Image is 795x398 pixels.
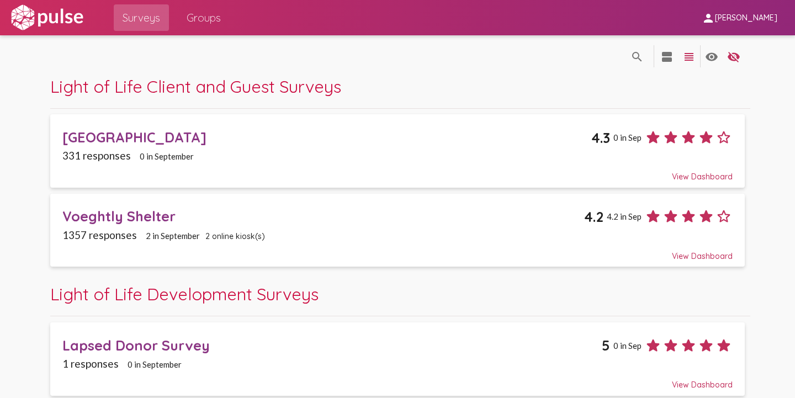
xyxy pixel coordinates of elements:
div: View Dashboard [62,241,733,261]
mat-icon: language [630,50,644,63]
span: 4.3 [591,129,610,146]
a: [GEOGRAPHIC_DATA]4.30 in Sep331 responses0 in SeptemberView Dashboard [50,114,744,188]
button: language [656,45,678,67]
span: Light of Life Client and Guest Surveys [50,76,341,97]
div: View Dashboard [62,162,733,182]
mat-icon: person [702,12,715,25]
mat-icon: language [660,50,674,63]
span: Light of Life Development Surveys [50,283,319,305]
span: 4.2 [584,208,603,225]
button: language [701,45,723,67]
button: language [626,45,648,67]
span: 2 online kiosk(s) [205,231,265,241]
div: View Dashboard [62,370,733,390]
img: white-logo.svg [9,4,85,31]
span: Surveys [123,8,160,28]
span: 0 in September [128,359,182,369]
span: 0 in Sep [613,132,642,142]
button: language [678,45,700,67]
span: 0 in Sep [613,341,642,351]
a: Surveys [114,4,169,31]
span: 2 in September [146,231,200,241]
span: 331 responses [62,149,131,162]
a: Lapsed Donor Survey50 in Sep1 responses0 in SeptemberView Dashboard [50,322,744,396]
span: 0 in September [140,151,194,161]
span: 1357 responses [62,229,137,241]
mat-icon: language [705,50,718,63]
a: Voeghtly Shelter4.24.2 in Sep1357 responses2 in September2 online kiosk(s)View Dashboard [50,194,744,267]
div: Lapsed Donor Survey [62,337,602,354]
span: 4.2 in Sep [607,211,642,221]
button: language [723,45,745,67]
div: [GEOGRAPHIC_DATA] [62,129,592,146]
span: [PERSON_NAME] [715,13,777,23]
mat-icon: language [727,50,740,63]
span: 5 [602,337,610,354]
span: Groups [187,8,221,28]
button: [PERSON_NAME] [693,7,786,28]
a: Groups [178,4,230,31]
mat-icon: language [682,50,696,63]
div: Voeghtly Shelter [62,208,585,225]
span: 1 responses [62,357,119,370]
